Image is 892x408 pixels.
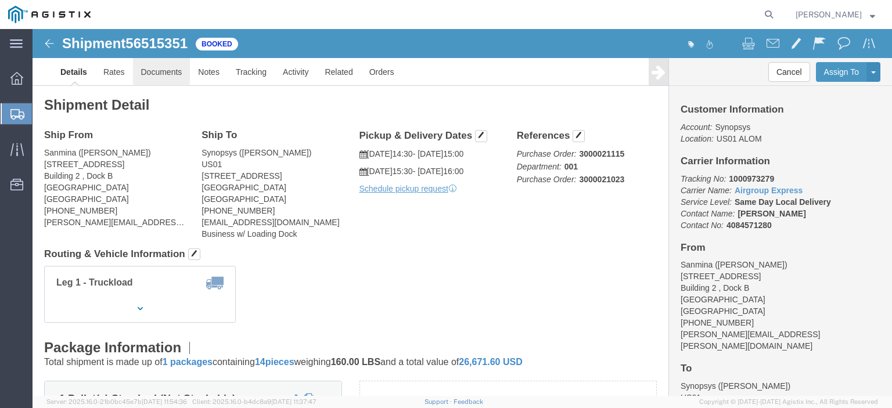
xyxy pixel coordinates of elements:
[33,29,892,396] iframe: FS Legacy Container
[271,398,316,405] span: [DATE] 11:37:47
[46,398,187,405] span: Server: 2025.16.0-21b0bc45e7b
[8,6,91,23] img: logo
[142,398,187,405] span: [DATE] 11:54:36
[795,8,876,21] button: [PERSON_NAME]
[454,398,483,405] a: Feedback
[796,8,862,21] span: Joseph Guzman
[425,398,454,405] a: Support
[192,398,316,405] span: Client: 2025.16.0-b4dc8a9
[699,397,878,407] span: Copyright © [DATE]-[DATE] Agistix Inc., All Rights Reserved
